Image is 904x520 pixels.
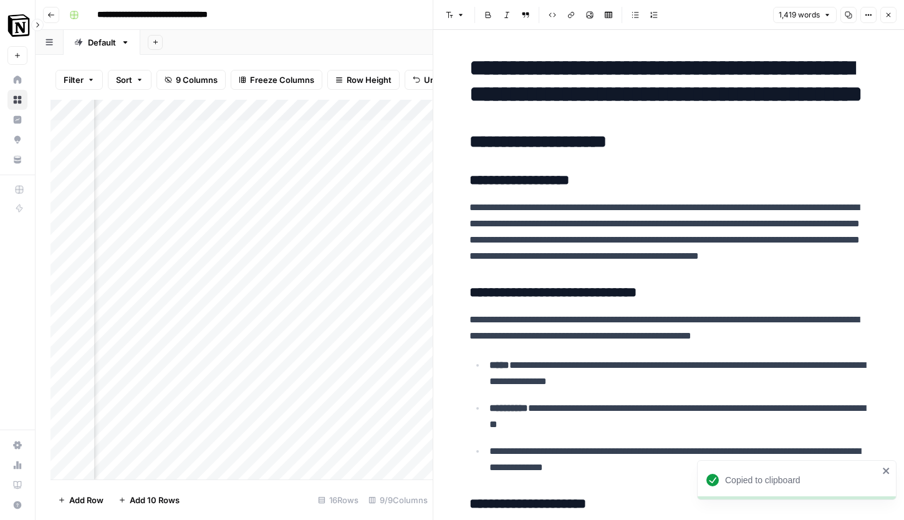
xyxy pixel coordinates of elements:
button: Workspace: Notion [7,10,27,41]
span: Filter [64,74,84,86]
button: Row Height [327,70,400,90]
button: Sort [108,70,151,90]
a: Insights [7,110,27,130]
button: Add 10 Rows [111,490,187,510]
button: close [882,466,891,476]
button: Undo [405,70,453,90]
div: 9/9 Columns [363,490,433,510]
div: Copied to clipboard [725,474,878,486]
button: Filter [55,70,103,90]
button: 9 Columns [156,70,226,90]
span: 9 Columns [176,74,218,86]
span: 1,419 words [779,9,820,21]
a: Browse [7,90,27,110]
a: Opportunities [7,130,27,150]
a: Learning Hub [7,475,27,495]
button: Freeze Columns [231,70,322,90]
div: Default [88,36,116,49]
span: Add 10 Rows [130,494,180,506]
a: Default [64,30,140,55]
span: Add Row [69,494,103,506]
a: Your Data [7,150,27,170]
div: 16 Rows [313,490,363,510]
span: Row Height [347,74,392,86]
span: Undo [424,74,445,86]
img: Notion Logo [7,14,30,37]
button: Help + Support [7,495,27,515]
a: Usage [7,455,27,475]
a: Settings [7,435,27,455]
button: Add Row [50,490,111,510]
button: 1,419 words [773,7,837,23]
span: Sort [116,74,132,86]
a: Home [7,70,27,90]
span: Freeze Columns [250,74,314,86]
